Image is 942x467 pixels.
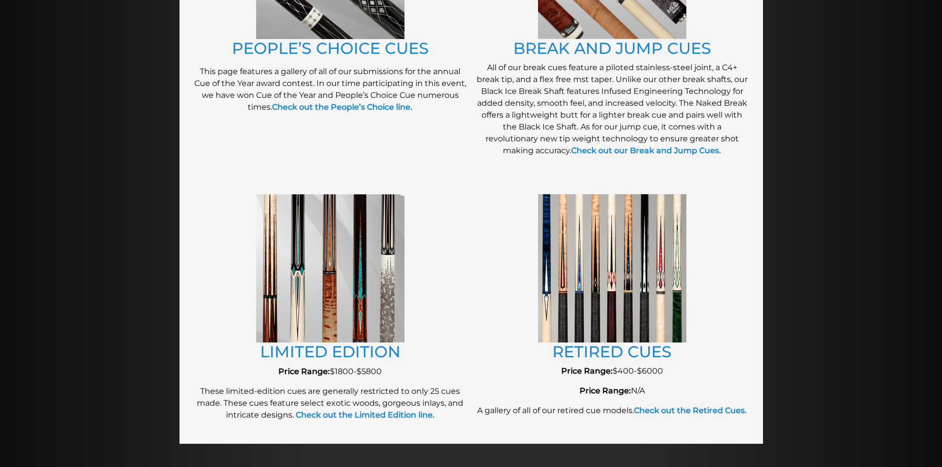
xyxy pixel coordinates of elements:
p: $1800-$5800 [194,366,466,378]
p: All of our break cues feature a piloted stainless-steel joint, a C4+ break tip, and a flex free m... [476,62,748,157]
strong: Price Range: [561,366,613,376]
a: Check out the Limited Edition line. [294,410,435,420]
strong: Price Range: [580,386,631,395]
strong: Price Range: [278,367,330,376]
a: RETIRED CUES [552,342,672,361]
a: LIMITED EDITION [260,342,401,361]
a: Check out our Break and Jump Cues. [571,146,721,155]
p: A gallery of all of our retired cue models. [476,405,748,417]
p: This page features a gallery of all of our submissions for the annual Cue of the Year award conte... [194,66,466,113]
p: $400-$6000 [476,365,748,377]
a: Check out the Retired Cues. [634,406,747,415]
p: These limited-edition cues are generally restricted to only 25 cues made. These cues feature sele... [194,385,466,421]
p: N/A [476,385,748,397]
strong: Check out the Limited Edition line. [296,410,435,420]
a: PEOPLE’S CHOICE CUES [232,39,429,58]
a: BREAK AND JUMP CUES [513,39,711,58]
a: Check out the People’s Choice line. [272,102,412,112]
